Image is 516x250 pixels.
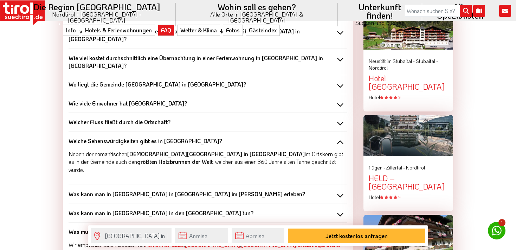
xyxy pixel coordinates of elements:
[69,209,253,217] b: Was kann man in [GEOGRAPHIC_DATA] in den [GEOGRAPHIC_DATA] tun?
[91,228,172,243] input: Wo soll's hingehen?
[369,164,385,171] span: Fügen -
[69,190,305,198] b: Was kann man in [GEOGRAPHIC_DATA] in [GEOGRAPHIC_DATA] im [PERSON_NAME] erleben?
[369,194,448,201] div: Hotel
[398,194,400,199] sup: S
[288,229,425,243] button: Jetzt kostenlos anfragen
[26,11,167,23] small: Nordtirol - [GEOGRAPHIC_DATA] - [GEOGRAPHIC_DATA]
[69,137,222,145] b: Welche Sehenswürdigkeiten gibt es in [GEOGRAPHIC_DATA]?
[498,219,505,226] span: 1
[346,20,414,26] small: Suchen und buchen
[406,164,425,171] span: Nordtirol
[416,58,438,64] span: Stubaital -
[369,174,448,191] div: HELD – [GEOGRAPHIC_DATA]
[69,54,323,69] b: Wie viel kostet durchschnittlich eine Übernachtung in einer Ferienwohnung in [GEOGRAPHIC_DATA] in...
[386,164,405,171] span: Zillertal -
[369,58,448,101] a: Neustift im Stubaital - Stubaital - Nordtirol Hotel [GEOGRAPHIC_DATA] Hotel S
[398,95,400,100] sup: S
[369,58,415,64] span: Neustift im Stubaital -
[69,100,187,107] b: Wie viele Einwohner hat [GEOGRAPHIC_DATA]?
[232,228,284,243] input: Abreise
[499,5,511,17] i: Kontakt
[175,228,228,243] input: Anreise
[405,5,472,17] input: Wonach suchen Sie?
[184,11,329,23] small: Alle Orte in [GEOGRAPHIC_DATA] & [GEOGRAPHIC_DATA]
[369,94,448,101] div: Hotel
[69,228,270,235] b: Was muss ich in [GEOGRAPHIC_DATA] in [GEOGRAPHIC_DATA] gesehen haben?
[137,158,213,165] strong: größten Holzbrunnen der Welt
[69,81,246,88] b: Wo liegt die Gemeinde [GEOGRAPHIC_DATA] in [GEOGRAPHIC_DATA]?
[369,64,388,71] span: Nordtirol
[473,5,485,17] i: Karte öffnen
[127,150,305,158] strong: [DEMOGRAPHIC_DATA][GEOGRAPHIC_DATA] in [GEOGRAPHIC_DATA]
[69,118,170,126] b: Welcher Fluss fließt durch die Ortschaft?
[488,222,505,239] a: 1
[69,150,347,174] p: Neben der romantischen im Ortskern gibt es in der Gemeinde auch den , welcher aus einer 360 Jahre...
[369,74,448,91] div: Hotel [GEOGRAPHIC_DATA]
[369,164,448,201] a: Fügen - Zillertal - Nordtirol HELD – [GEOGRAPHIC_DATA] Hotel S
